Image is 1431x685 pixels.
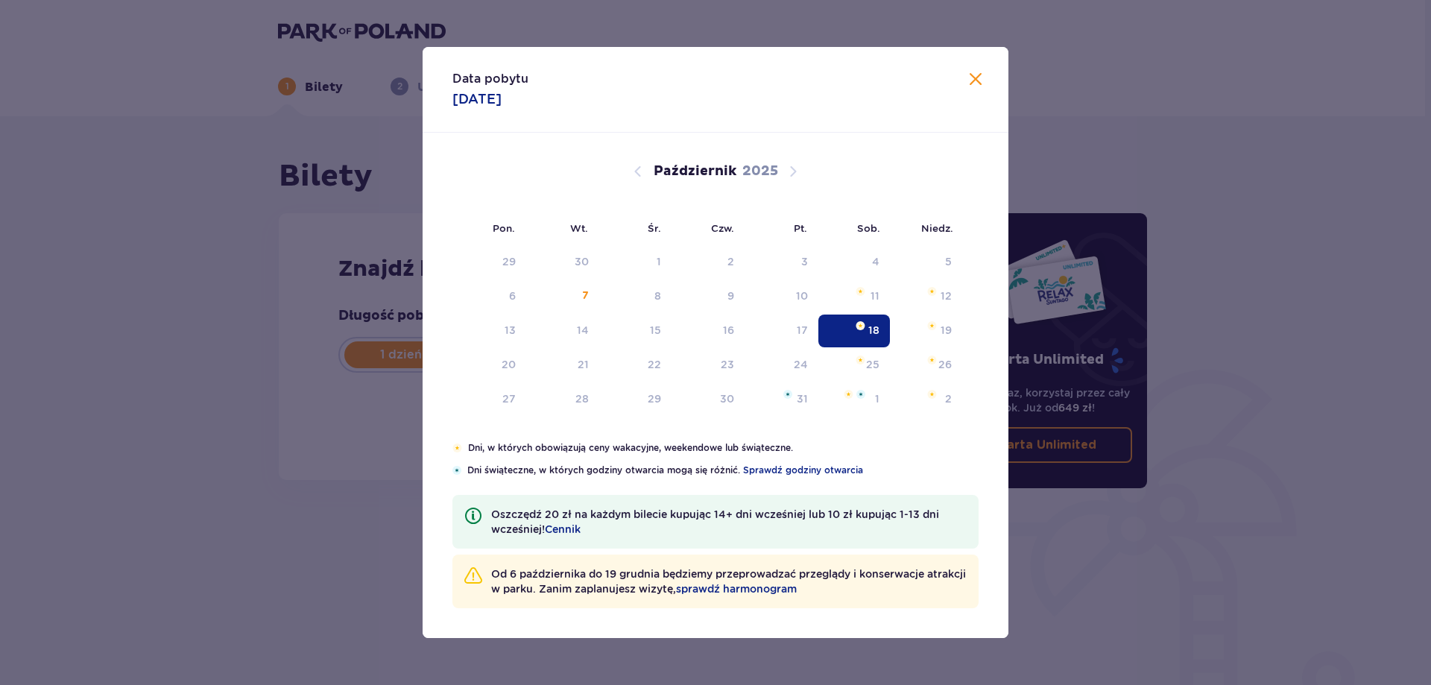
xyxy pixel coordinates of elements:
td: Data niedostępna. sobota, 4 października 2025 [818,246,891,279]
div: 23 [721,357,734,372]
a: sprawdź harmonogram [676,581,797,596]
small: Wt. [570,222,588,234]
td: Data niedostępna. poniedziałek, 29 września 2025 [452,246,526,279]
img: Pomarańczowa gwiazdka [927,321,937,330]
div: 22 [648,357,661,372]
div: 12 [941,288,952,303]
div: 6 [509,288,516,303]
div: 21 [578,357,589,372]
div: 2 [727,254,734,269]
td: niedziela, 19 października 2025 [890,315,962,347]
small: Czw. [711,222,734,234]
div: 24 [794,357,808,372]
td: piątek, 17 października 2025 [745,315,818,347]
img: Pomarańczowa gwiazdka [927,390,937,399]
div: 28 [575,391,589,406]
td: czwartek, 9 października 2025 [672,280,745,313]
img: Pomarańczowa gwiazdka [856,356,865,364]
button: Następny miesiąc [784,162,802,180]
td: piątek, 31 października 2025 [745,383,818,416]
small: Sob. [857,222,880,234]
img: Pomarańczowa gwiazdka [927,356,937,364]
div: 4 [872,254,879,269]
small: Niedz. [921,222,953,234]
div: 29 [502,254,516,269]
td: niedziela, 12 października 2025 [890,280,962,313]
img: Pomarańczowa gwiazdka [856,287,865,296]
div: 26 [938,357,952,372]
td: Data niedostępna. poniedziałek, 6 października 2025 [452,280,526,313]
td: środa, 22 października 2025 [599,349,672,382]
td: sobota, 1 listopada 2025 [818,383,891,416]
div: 14 [577,323,589,338]
p: Dni świąteczne, w których godziny otwarcia mogą się różnić. [467,464,979,477]
p: Data pobytu [452,71,528,87]
p: 2025 [742,162,778,180]
small: Śr. [648,222,661,234]
td: niedziela, 2 listopada 2025 [890,383,962,416]
td: wtorek, 28 października 2025 [526,383,600,416]
td: poniedziałek, 20 października 2025 [452,349,526,382]
td: sobota, 25 października 2025 [818,349,891,382]
p: Październik [654,162,736,180]
img: Pomarańczowa gwiazdka [844,390,853,399]
img: Niebieska gwiazdka [452,466,461,475]
div: 10 [796,288,808,303]
div: 15 [650,323,661,338]
div: 9 [727,288,734,303]
div: 2 [945,391,952,406]
div: 25 [866,357,879,372]
img: Pomarańczowa gwiazdka [927,287,937,296]
div: 13 [505,323,516,338]
td: Data niedostępna. wtorek, 30 września 2025 [526,246,600,279]
a: Cennik [545,522,581,537]
div: 29 [648,391,661,406]
div: 19 [941,323,952,338]
td: Data niedostępna. piątek, 3 października 2025 [745,246,818,279]
button: Poprzedni miesiąc [629,162,647,180]
div: 11 [871,288,879,303]
td: Data niedostępna. czwartek, 2 października 2025 [672,246,745,279]
td: poniedziałek, 27 października 2025 [452,383,526,416]
td: wtorek, 14 października 2025 [526,315,600,347]
div: 1 [875,391,879,406]
img: Pomarańczowa gwiazdka [452,443,462,452]
small: Pt. [794,222,807,234]
a: Sprawdź godziny otwarcia [743,464,863,477]
div: 16 [723,323,734,338]
img: Pomarańczowa gwiazdka [856,321,865,330]
p: Od 6 października do 19 grudnia będziemy przeprowadzać przeglądy i konserwacje atrakcji w parku. ... [491,566,967,596]
td: Data zaznaczona. sobota, 18 października 2025 [818,315,891,347]
div: 27 [502,391,516,406]
p: Oszczędź 20 zł na każdym bilecie kupując 14+ dni wcześniej lub 10 zł kupując 1-13 dni wcześniej! [491,507,967,537]
td: piątek, 24 października 2025 [745,349,818,382]
p: [DATE] [452,90,502,108]
td: niedziela, 26 października 2025 [890,349,962,382]
img: Niebieska gwiazdka [783,390,792,399]
td: środa, 29 października 2025 [599,383,672,416]
button: Zamknij [967,71,985,89]
td: środa, 8 października 2025 [599,280,672,313]
td: sobota, 11 października 2025 [818,280,891,313]
td: Data niedostępna. środa, 1 października 2025 [599,246,672,279]
div: 18 [868,323,879,338]
img: Niebieska gwiazdka [856,390,865,399]
div: 17 [797,323,808,338]
td: poniedziałek, 13 października 2025 [452,315,526,347]
td: czwartek, 16 października 2025 [672,315,745,347]
td: piątek, 10 października 2025 [745,280,818,313]
div: 5 [945,254,952,269]
div: 30 [575,254,589,269]
div: 3 [801,254,808,269]
td: wtorek, 7 października 2025 [526,280,600,313]
td: środa, 15 października 2025 [599,315,672,347]
p: Dni, w których obowiązują ceny wakacyjne, weekendowe lub świąteczne. [468,441,979,455]
div: 31 [797,391,808,406]
div: 20 [502,357,516,372]
td: wtorek, 21 października 2025 [526,349,600,382]
small: Pon. [493,222,515,234]
td: Data niedostępna. niedziela, 5 października 2025 [890,246,962,279]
